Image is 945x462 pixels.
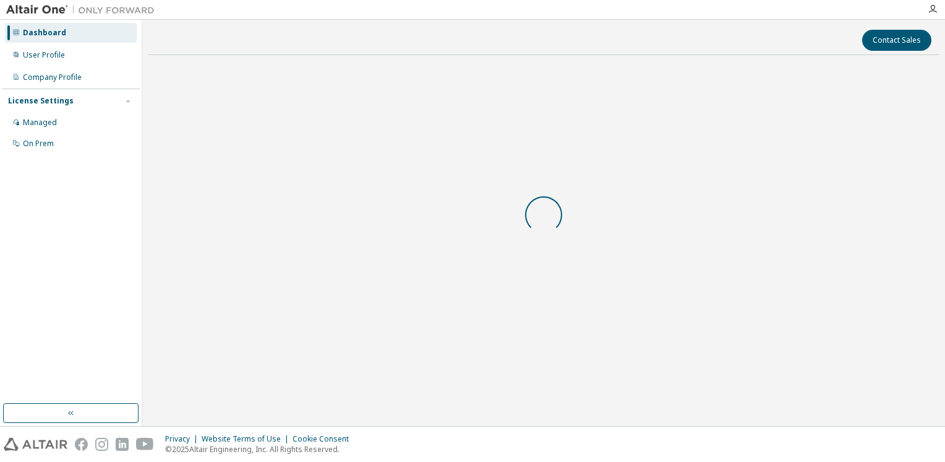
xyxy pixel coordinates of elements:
[862,30,931,51] button: Contact Sales
[136,438,154,451] img: youtube.svg
[23,72,82,82] div: Company Profile
[202,434,293,444] div: Website Terms of Use
[8,96,74,106] div: License Settings
[116,438,129,451] img: linkedin.svg
[23,139,54,149] div: On Prem
[165,434,202,444] div: Privacy
[75,438,88,451] img: facebook.svg
[23,118,57,128] div: Managed
[95,438,108,451] img: instagram.svg
[293,434,356,444] div: Cookie Consent
[23,28,66,38] div: Dashboard
[6,4,161,16] img: Altair One
[165,444,356,455] p: © 2025 Altair Engineering, Inc. All Rights Reserved.
[23,50,65,60] div: User Profile
[4,438,67,451] img: altair_logo.svg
